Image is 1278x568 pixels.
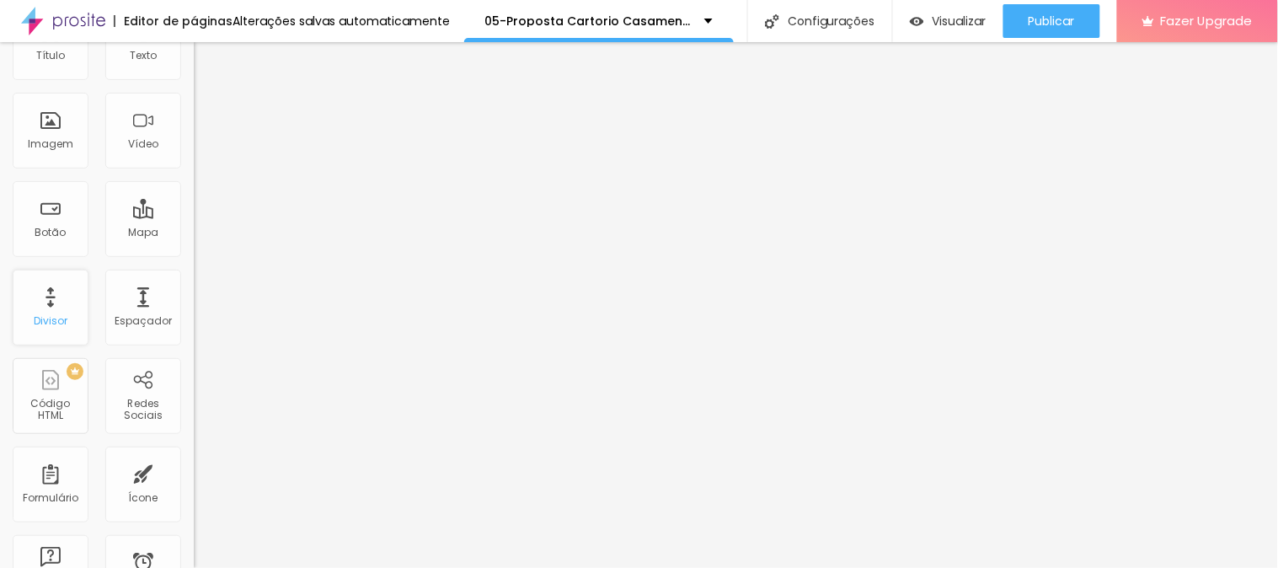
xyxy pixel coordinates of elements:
div: Botão [35,227,67,238]
span: Fazer Upgrade [1161,13,1253,28]
div: Formulário [23,492,78,504]
div: Imagem [28,138,73,150]
div: Mapa [128,227,158,238]
div: Código HTML [17,398,83,422]
div: Título [36,50,65,62]
span: Visualizar [933,14,987,28]
div: Vídeo [128,138,158,150]
button: Publicar [1003,4,1100,38]
button: Visualizar [893,4,1003,38]
p: 05-Proposta Cartorio Casamentos [485,15,692,27]
div: Redes Sociais [110,398,176,422]
div: Editor de páginas [114,15,233,27]
img: view-1.svg [910,14,924,29]
div: Texto [130,50,157,62]
iframe: Editor [194,42,1278,568]
span: Publicar [1029,14,1075,28]
div: Divisor [34,315,67,327]
img: Icone [765,14,779,29]
div: Alterações salvas automaticamente [233,15,450,27]
div: Espaçador [115,315,172,327]
div: Ícone [129,492,158,504]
